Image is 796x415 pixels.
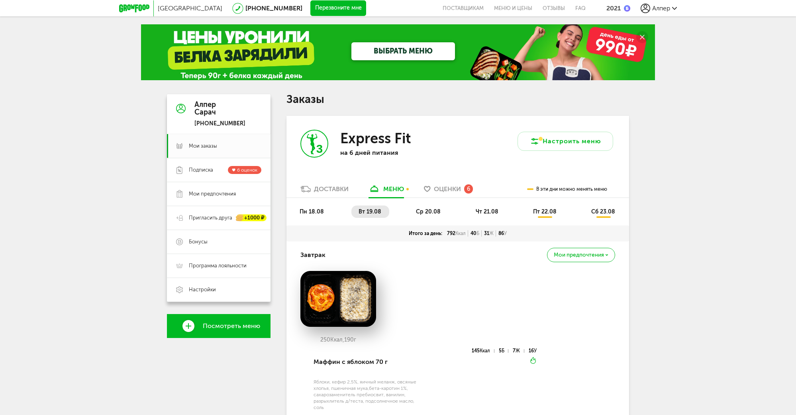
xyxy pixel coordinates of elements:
span: вт 19.08 [359,208,381,215]
span: Программа лояльности [189,262,247,269]
span: чт 21.08 [476,208,498,215]
span: Алпер [652,4,670,12]
div: Доставки [314,185,349,193]
div: Яблоки, кефир 2,5%, яичный меланж, овсяные хлопья, пшеничная мука,бета-каротин 1%, сахарозамените... [314,379,424,411]
a: Мои предпочтения [167,182,271,206]
span: Настройки [189,286,216,293]
span: [GEOGRAPHIC_DATA] [158,4,222,12]
span: Пригласить друга [189,214,232,221]
h4: Завтрак [300,247,325,263]
h1: Заказы [286,94,629,105]
div: Маффин с яблоком 70 г [314,348,424,375]
span: Оценки [434,185,461,193]
span: Ккал, [330,336,344,343]
span: ср 20.08 [416,208,441,215]
span: пт 22.08 [533,208,557,215]
span: Ккал [455,231,466,236]
span: Подписка [189,166,213,174]
img: big_9BNTztM5lvvaQ1ut.png [300,271,376,327]
div: 5 [499,349,508,353]
div: 40 [468,230,482,237]
a: Подписка 6 оценок [167,158,271,182]
div: 145 [472,349,494,353]
a: Оценки 6 [420,185,477,198]
div: [PHONE_NUMBER] [194,120,245,127]
div: Итого за день: [406,230,445,237]
img: bonus_b.cdccf46.png [624,5,630,12]
div: В эти дни можно менять меню [527,181,607,198]
div: 31 [482,230,496,237]
button: Настроить меню [518,132,613,151]
span: Б [476,231,479,236]
h3: Express Fit [340,130,411,147]
a: Пригласить друга +1000 ₽ [167,206,271,230]
a: Бонусы [167,230,271,254]
span: сб 23.08 [591,208,615,215]
div: 7 [513,349,524,353]
span: Ж [516,348,520,354]
span: Посмотреть меню [203,322,260,330]
div: +1000 ₽ [236,215,267,221]
a: [PHONE_NUMBER] [245,4,302,12]
a: Доставки [296,185,353,198]
a: меню [365,185,408,198]
button: Перезвоните мне [310,0,366,16]
span: Мои предпочтения [189,190,236,198]
span: пн 18.08 [300,208,324,215]
div: Алпер Сарач [194,101,245,117]
span: Бонусы [189,238,208,245]
a: ВЫБРАТЬ МЕНЮ [351,42,455,60]
div: 792 [445,230,468,237]
div: меню [383,185,404,193]
div: 6 [464,184,473,193]
div: 2021 [606,4,621,12]
div: 86 [496,230,509,237]
span: 6 оценок [237,167,257,173]
a: Посмотреть меню [167,314,271,338]
a: Настройки [167,278,271,302]
span: Мои предпочтения [554,252,604,258]
a: Мои заказы [167,134,271,158]
div: 16 [529,349,537,353]
span: У [534,348,537,354]
span: Ж [489,231,494,236]
div: 250 190 [300,337,376,343]
a: Программа лояльности [167,254,271,278]
span: г [354,336,356,343]
span: Ккал [480,348,490,354]
span: У [504,231,507,236]
p: на 6 дней питания [340,149,444,156]
span: Б [502,348,504,354]
span: Мои заказы [189,142,217,150]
